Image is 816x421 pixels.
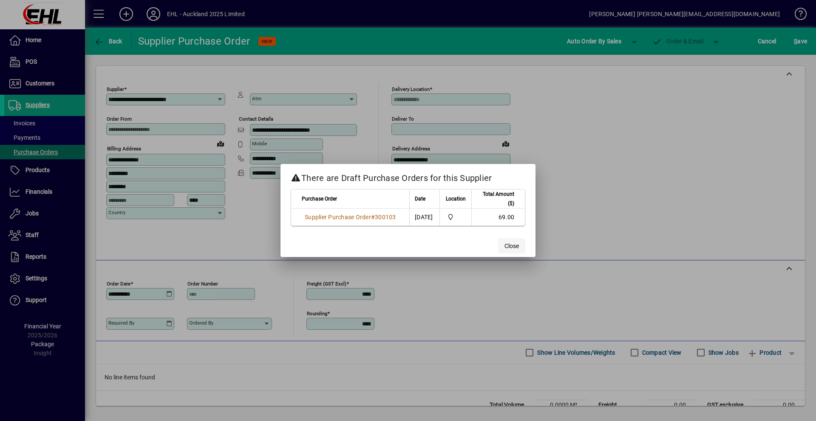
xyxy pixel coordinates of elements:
span: Location [446,194,466,203]
span: Close [504,242,519,251]
span: # [371,214,375,220]
a: Supplier Purchase Order#300103 [302,212,399,222]
span: EHL AUCKLAND [445,212,466,222]
button: Close [498,238,525,254]
span: Supplier Purchase Order [305,214,371,220]
h2: There are Draft Purchase Orders for this Supplier [280,164,535,189]
span: Total Amount ($) [477,189,514,208]
span: 300103 [375,214,396,220]
span: Date [415,194,425,203]
td: [DATE] [409,209,439,226]
span: Purchase Order [302,194,337,203]
td: 69.00 [471,209,525,226]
